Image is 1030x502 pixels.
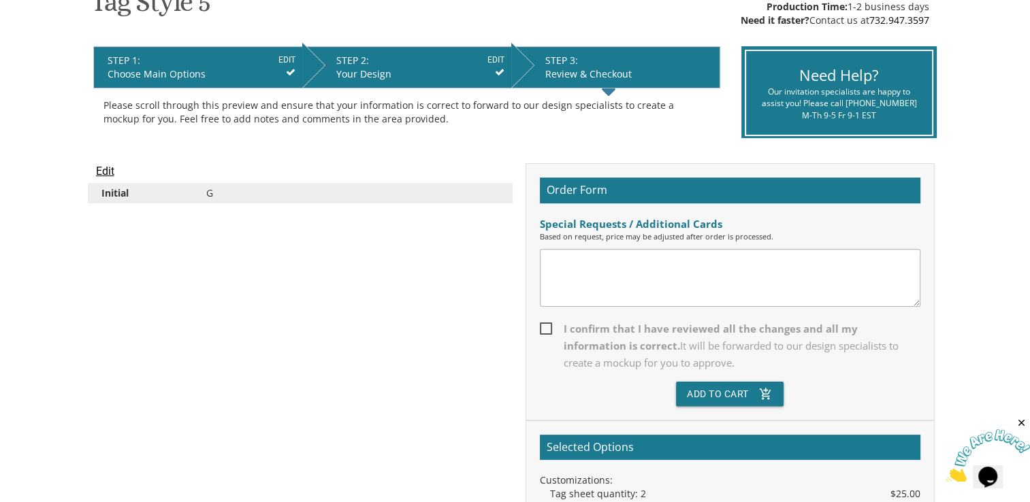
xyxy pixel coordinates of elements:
div: STEP 3: [545,54,713,67]
h2: Order Form [540,178,920,203]
div: Review & Checkout [545,67,713,81]
div: Choose Main Options [108,67,295,81]
h2: Selected Options [540,435,920,461]
span: $25.00 [890,487,920,501]
div: Customizations: [540,473,920,487]
div: Initial [91,186,195,200]
div: Need Help? [756,65,922,86]
input: EDIT [278,54,295,66]
input: EDIT [487,54,504,66]
button: Add To Cartadd_shopping_cart [676,382,784,406]
div: Special Requests / Additional Cards [540,217,920,231]
div: G [196,186,509,200]
span: It will be forwarded to our design specialists to create a mockup for you to approve. [564,339,899,369]
iframe: chat widget [946,417,1030,482]
div: Tag sheet quantity: 2 [550,487,920,501]
div: Based on request, price may be adjusted after order is processed. [540,231,920,242]
div: Our invitation specialists are happy to assist you! Please call [PHONE_NUMBER] M-Th 9-5 Fr 9-1 EST [756,86,922,120]
span: I confirm that I have reviewed all the changes and all my information is correct. [540,320,920,371]
div: STEP 2: [336,54,504,67]
span: Need it faster? [741,14,809,27]
input: Edit [96,163,114,180]
a: 732.947.3597 [869,14,929,27]
div: Please scroll through this preview and ensure that your information is correct to forward to our ... [103,99,710,126]
i: add_shopping_cart [759,382,773,406]
div: STEP 1: [108,54,295,67]
div: Your Design [336,67,504,81]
